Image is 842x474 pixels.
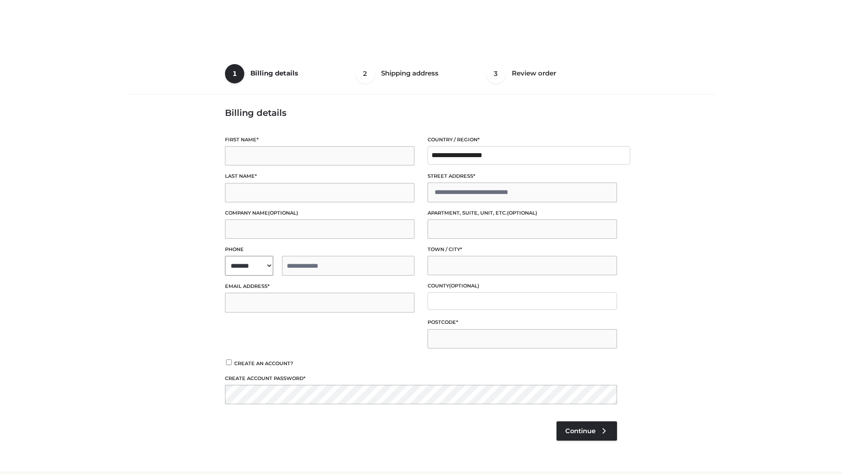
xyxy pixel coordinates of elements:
label: Apartment, suite, unit, etc. [428,209,617,217]
span: 2 [356,64,375,83]
label: Email address [225,282,414,291]
label: Last name [225,172,414,180]
label: First name [225,136,414,144]
label: County [428,282,617,290]
span: Create an account? [234,360,293,366]
span: (optional) [507,210,537,216]
label: Street address [428,172,617,180]
span: Review order [512,69,556,77]
span: Continue [565,427,596,435]
span: 3 [486,64,506,83]
label: Town / City [428,245,617,254]
span: (optional) [449,283,479,289]
span: 1 [225,64,244,83]
label: Company name [225,209,414,217]
label: Create account password [225,374,617,383]
h3: Billing details [225,108,617,118]
label: Country / Region [428,136,617,144]
label: Postcode [428,318,617,327]
a: Continue [557,421,617,441]
span: Billing details [250,69,298,77]
label: Phone [225,245,414,254]
span: Shipping address [381,69,439,77]
span: (optional) [268,210,298,216]
input: Create an account? [225,359,233,365]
